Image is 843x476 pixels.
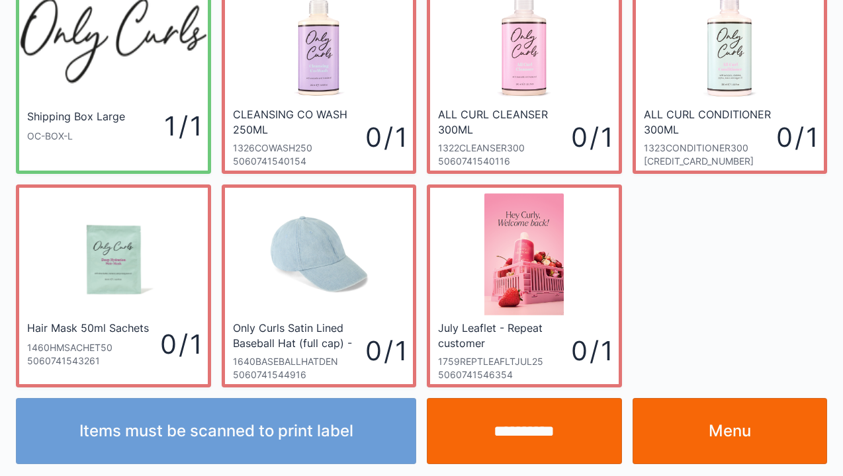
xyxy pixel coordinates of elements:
div: 5060741540116 [438,155,571,168]
div: ALL CURL CONDITIONER 300ML [644,107,774,136]
div: 1322CLEANSER300 [438,141,571,155]
div: 1640BASEBALLHATDEN [233,355,366,368]
div: OC-BOX-L [27,130,128,143]
div: Shipping Box Large [27,109,125,124]
div: [CREDIT_CARD_NUMBER] [644,155,777,168]
div: 0 / 1 [571,118,611,156]
div: 0 / 1 [776,118,816,156]
div: 5060741540154 [233,155,366,168]
div: July Leaflet - Repeat customer [438,321,568,350]
div: Only Curls Satin Lined Baseball Hat (full cap) - D [233,321,363,350]
div: 1460HMSACHET50 [27,341,152,354]
div: 5060741544916 [233,368,366,381]
a: Only Curls Satin Lined Baseball Hat (full cap) - D1640BASEBALLHATDEN50607415449160 / 1 [222,184,417,387]
div: CLEANSING CO WASH 250ML [233,107,363,136]
div: 1326COWASH250 [233,141,366,155]
div: 0 / 1 [365,118,405,156]
img: Screenshot-87.png [484,193,564,315]
div: 1 / 1 [128,107,200,145]
div: ALL CURL CLEANSER 300ML [438,107,568,136]
img: OnlyCurlsHairMask50mlSachet_2048x.jpg [71,193,155,315]
div: 1323CONDITIONER300 [644,141,777,155]
div: 1759REPTLEAFLTJUL25 [438,355,571,368]
a: Hair Mask 50ml Sachets1460HMSACHET5050607415432610 / 1 [16,184,211,387]
a: July Leaflet - Repeat customer1759REPTLEAFLTJUL2550607415463540 / 1 [427,184,622,387]
div: Hair Mask 50ml Sachets [27,321,149,336]
div: 0 / 1 [571,332,611,370]
div: 5060741546354 [438,368,571,381]
img: SatinLinedBaseballCap-DenimBlue_fullcap_2048x.jpg [257,193,380,315]
div: 0 / 1 [152,325,200,363]
div: 0 / 1 [365,332,405,370]
div: 5060741543261 [27,354,152,368]
a: Menu [633,398,828,464]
